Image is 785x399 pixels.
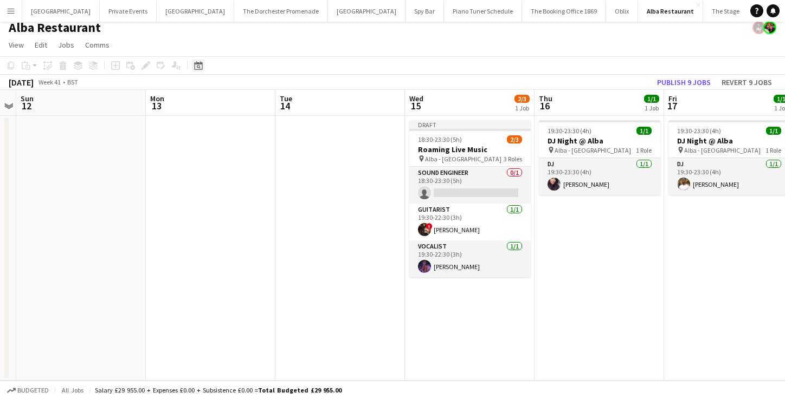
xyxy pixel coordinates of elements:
app-job-card: Draft18:30-23:30 (5h)2/3Roaming Live Music Alba - [GEOGRAPHIC_DATA]3 RolesSound Engineer0/118:30-... [409,120,531,277]
div: 1 Job [645,104,659,112]
a: Jobs [54,38,79,52]
button: The Dorchester Promenade [234,1,328,22]
div: [DATE] [9,77,34,88]
span: 12 [19,100,34,112]
div: Draft [409,120,531,129]
span: Alba - [GEOGRAPHIC_DATA] [425,155,501,163]
app-card-role: DJ1/119:30-23:30 (4h)[PERSON_NAME] [539,158,660,195]
span: 16 [537,100,552,112]
span: ! [426,223,433,230]
button: Alba Restaurant [638,1,703,22]
span: Alba - [GEOGRAPHIC_DATA] [684,146,761,154]
app-card-role: Vocalist1/119:30-22:30 (3h)[PERSON_NAME] [409,240,531,277]
span: Wed [409,94,423,103]
span: 1 Role [636,146,652,154]
span: 19:30-23:30 (4h) [548,127,591,135]
span: Sun [21,94,34,103]
span: 3 Roles [504,155,522,163]
div: BST [67,78,78,86]
span: 14 [278,100,292,112]
button: Piano Tuner Schedule [444,1,522,22]
button: The Booking Office 1869 [522,1,606,22]
button: The Stage [703,1,749,22]
span: View [9,40,24,50]
span: Fri [668,94,677,103]
span: 1/1 [636,127,652,135]
span: 1 Role [765,146,781,154]
span: Thu [539,94,552,103]
span: 18:30-23:30 (5h) [418,135,462,143]
button: [GEOGRAPHIC_DATA] [328,1,406,22]
app-job-card: 19:30-23:30 (4h)1/1DJ Night @ Alba Alba - [GEOGRAPHIC_DATA]1 RoleDJ1/119:30-23:30 (4h)[PERSON_NAME] [539,120,660,195]
button: Spy Bar [406,1,444,22]
span: Week 41 [36,78,63,86]
span: 17 [667,100,677,112]
span: 1/1 [644,95,659,103]
span: 19:30-23:30 (4h) [677,127,721,135]
h1: Alba Restaurant [9,19,101,36]
span: 2/3 [507,135,522,143]
span: Jobs [58,40,74,50]
button: Oblix [606,1,638,22]
button: Private Events [100,1,157,22]
app-card-role: Guitarist1/119:30-22:30 (3h)![PERSON_NAME] [409,204,531,240]
app-user-avatar: Helena Debono [752,21,765,34]
a: Comms [81,38,114,52]
button: Budgeted [5,384,50,396]
span: Budgeted [17,387,49,394]
span: Edit [35,40,47,50]
div: Salary £29 955.00 + Expenses £0.00 + Subsistence £0.00 = [95,386,342,394]
span: 15 [408,100,423,112]
app-card-role: Sound Engineer0/118:30-23:30 (5h) [409,167,531,204]
span: Alba - [GEOGRAPHIC_DATA] [555,146,631,154]
h3: DJ Night @ Alba [539,136,660,146]
a: Edit [30,38,52,52]
div: 1 Job [515,104,529,112]
button: [GEOGRAPHIC_DATA] [157,1,234,22]
span: All jobs [60,386,86,394]
button: Publish 9 jobs [653,75,715,89]
span: Total Budgeted £29 955.00 [258,386,342,394]
a: View [4,38,28,52]
span: Mon [150,94,164,103]
app-user-avatar: Rosie Skuse [763,21,776,34]
h3: Roaming Live Music [409,145,531,154]
span: 13 [149,100,164,112]
span: Comms [85,40,110,50]
span: 1/1 [766,127,781,135]
span: Tue [280,94,292,103]
button: [GEOGRAPHIC_DATA] [22,1,100,22]
button: Revert 9 jobs [717,75,776,89]
span: 2/3 [514,95,530,103]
